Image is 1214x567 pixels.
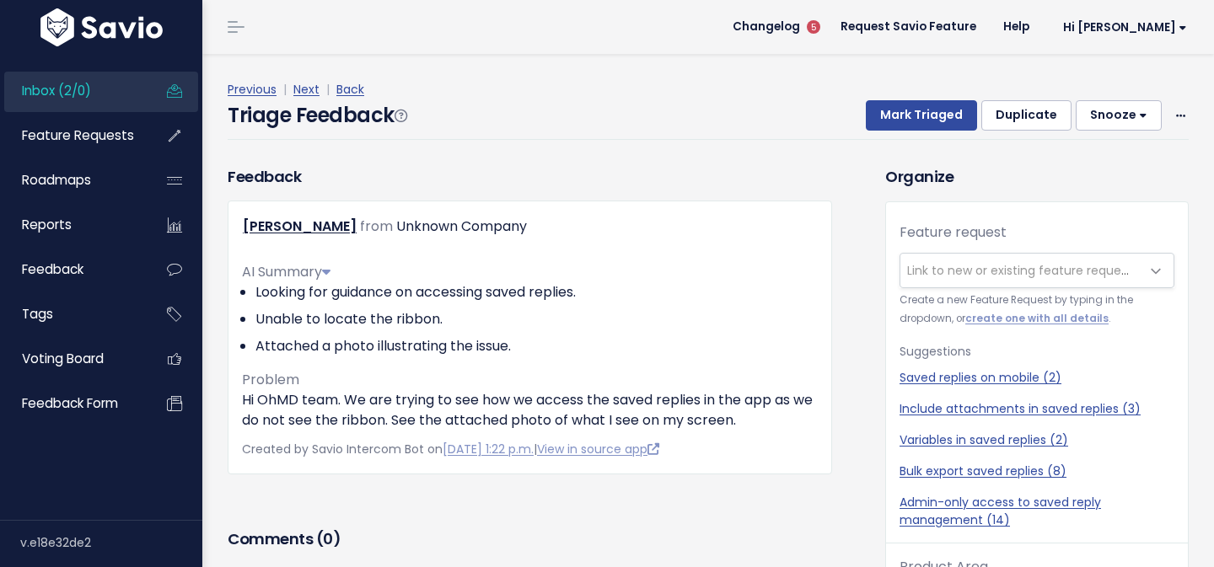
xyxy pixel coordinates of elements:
span: | [323,81,333,98]
a: Variables in saved replies (2) [900,431,1174,449]
button: Duplicate [981,100,1072,131]
span: Hi [PERSON_NAME] [1063,21,1187,34]
a: Feature Requests [4,116,140,155]
a: Include attachments in saved replies (3) [900,400,1174,418]
a: Next [293,81,320,98]
img: logo-white.9d6f32f41409.svg [36,8,167,46]
span: Feedback form [22,394,118,412]
span: Changelog [733,21,800,33]
span: | [280,81,290,98]
h3: Feedback [228,165,301,188]
small: Create a new Feature Request by typing in the dropdown, or . [900,292,1174,328]
h3: Organize [885,165,1189,188]
li: Looking for guidance on accessing saved replies. [255,282,818,302]
a: Feedback [4,250,140,289]
a: Tags [4,295,140,334]
a: Roadmaps [4,161,140,200]
a: Back [336,81,364,98]
a: Help [990,14,1043,40]
span: Feedback [22,260,83,278]
label: Feature request [900,222,1007,243]
span: AI Summary [242,262,330,281]
span: 5 [807,20,820,34]
span: Voting Board [22,350,104,367]
a: Reports [4,206,140,244]
span: Inbox (2/0) [22,82,91,99]
span: Roadmaps [22,171,91,189]
button: Mark Triaged [866,100,977,131]
span: Reports [22,216,72,233]
a: Saved replies on mobile (2) [900,369,1174,387]
span: Created by Savio Intercom Bot on | [242,441,659,457]
a: Inbox (2/0) [4,72,140,110]
a: [DATE] 1:22 p.m. [443,441,534,457]
div: v.e18e32de2 [20,521,202,564]
a: [PERSON_NAME] [243,217,357,236]
p: Hi OhMD team. We are trying to see how we access the saved replies in the app as we do not see th... [242,390,818,431]
li: Attached a photo illustrating the issue. [255,336,818,356]
a: Bulk export saved replies (8) [900,463,1174,480]
span: Feature Requests [22,126,134,144]
a: Admin-only access to saved reply management (14) [900,494,1174,529]
a: Request Savio Feature [827,14,990,40]
a: create one with all details [965,312,1109,325]
h3: Comments ( ) [228,527,832,551]
a: Hi [PERSON_NAME] [1043,14,1201,40]
span: Tags [22,305,53,323]
span: 0 [323,528,333,549]
span: Problem [242,370,299,389]
a: View in source app [537,441,659,457]
span: Link to new or existing feature request... [907,262,1140,279]
h4: Triage Feedback [228,100,406,131]
div: Unknown Company [396,215,527,239]
a: Voting Board [4,340,140,378]
a: Previous [228,81,277,98]
button: Snooze [1076,100,1162,131]
span: from [360,217,393,236]
a: Feedback form [4,384,140,423]
p: Suggestions [900,341,1174,362]
li: Unable to locate the ribbon. [255,309,818,329]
